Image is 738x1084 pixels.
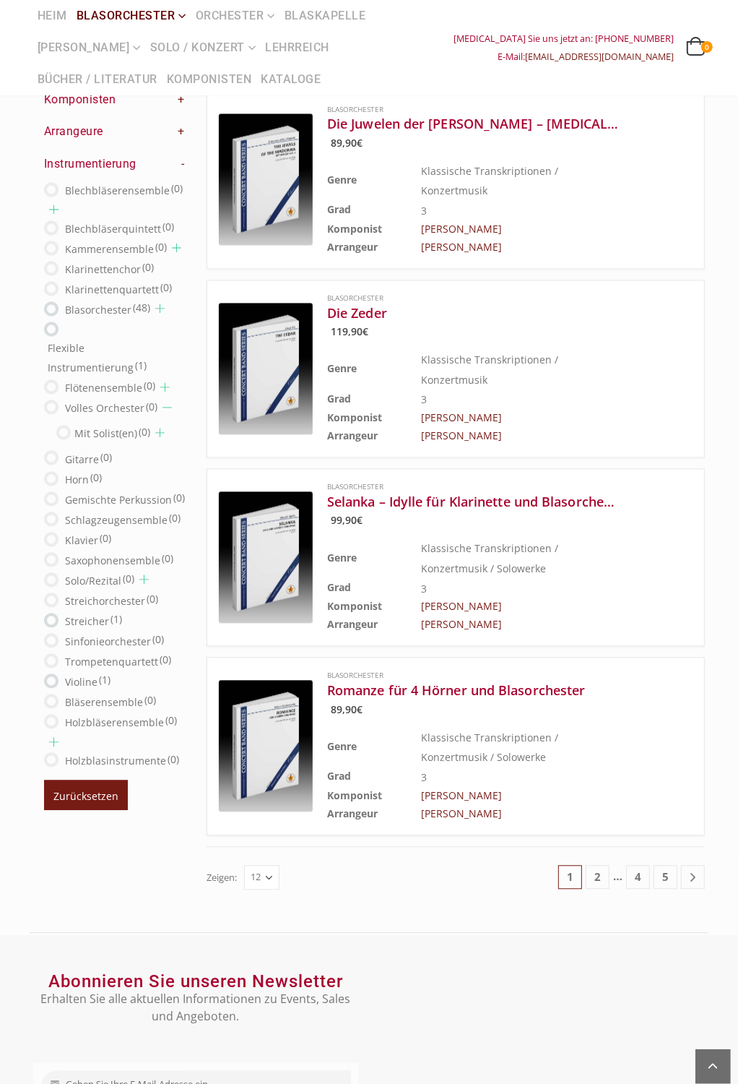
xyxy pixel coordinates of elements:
font: (0) [100,451,112,465]
font: (0) [155,241,167,254]
font: Abonnieren Sie unseren Newsletter [48,972,343,992]
font: Komponisten [167,72,252,86]
font: (0) [123,572,134,586]
font: Komponist [327,223,382,236]
font: [PERSON_NAME] [421,241,502,254]
font: Arrangeur [327,241,378,254]
font: [PERSON_NAME] [421,789,502,803]
font: Blaskapelle [285,9,366,22]
a: [PERSON_NAME] [421,600,502,614]
font: Komponist [327,411,382,425]
font: Violine [65,676,97,689]
a: Kinderlistenöffner [139,575,149,585]
a: [PERSON_NAME] [421,618,502,632]
font: Erhalten Sie alle aktuellen Informationen zu Events, Sales und Angeboten. [41,991,351,1025]
font: Grad [327,581,351,595]
a: [PERSON_NAME] [421,807,502,821]
a: Blasorchester [327,293,383,304]
font: Blasorchester [327,671,383,681]
a: [PERSON_NAME] [421,223,502,236]
font: Gemischte Perkussion [65,493,172,507]
font: Blasorchester [65,304,131,317]
font: Saxophonensemble [65,554,160,568]
font: Komponist [327,789,382,803]
a: Romanze für 4 Hörner und Blasorchester [327,682,620,700]
font: Klassische Transkriptionen / Konzertmusik / Solowerke [421,542,558,576]
a: Kinderlistenöffner [49,205,58,215]
font: Heim [38,9,67,22]
font: - [182,158,186,171]
font: Grad [327,770,351,783]
a: Selanka – Idylle für Klarinette und Blasorchester – [327,494,620,511]
a: Lehrreich [261,32,334,64]
font: 89,90 [331,703,357,717]
font: Streicher [65,615,109,629]
font: (1) [99,674,110,687]
a: Kataloge [257,64,326,95]
font: Kataloge [261,72,321,86]
a: [PERSON_NAME] [33,32,145,64]
font: Grad [327,203,351,217]
a: Kinderlistenöffner [155,304,165,314]
font: Orchester [196,9,264,22]
font: (0) [144,694,156,707]
font: + [178,125,186,139]
font: Flexible Instrumentierung [48,341,134,375]
font: Kammerensemble [65,243,154,257]
font: Volles Orchester [65,402,144,416]
font: (0) [169,512,181,525]
font: Arrangeur [327,429,378,443]
font: Die Zeder [327,305,387,322]
font: € [363,325,368,339]
font: 0 [705,42,709,52]
font: Die Juwelen der [PERSON_NAME] – [MEDICAL_DATA] Nr. 1 [327,116,687,133]
font: Bücher / Literatur [38,72,157,86]
a: + [178,92,186,108]
font: … [613,869,622,884]
font: (48) [133,301,150,315]
a: Kinderlistenöffner [162,403,172,413]
font: Grad [327,392,351,406]
font: Klassische Transkriptionen / Konzertmusik [421,353,558,387]
a: Blasorchester [327,104,383,114]
font: Schlagzeugensemble [65,513,168,527]
font: Komponisten [44,93,116,106]
font: Holzbläserensemble [65,716,164,730]
font: € [357,137,363,150]
font: 3 [421,393,427,407]
font: Solo / Konzert [150,40,245,54]
font: Genre [327,551,357,565]
font: Horn [65,473,89,486]
font: Sinfonieorchester [65,635,151,649]
font: (0) [144,379,155,393]
a: Die Juwelen der [PERSON_NAME] – [MEDICAL_DATA] Nr. 1 [327,116,620,133]
font: (0) [162,552,173,566]
a: [EMAIL_ADDRESS][DOMAIN_NAME] [525,51,674,63]
font: Solo/Rezital [65,575,121,588]
font: Blechbläserquintett [65,223,161,236]
font: 119,90 [331,325,363,339]
font: Zurücksetzen [53,790,118,804]
font: (0) [160,653,171,667]
font: Flötenensemble [65,382,142,395]
font: 2 [594,870,601,885]
font: [PERSON_NAME] [421,429,502,443]
font: 1 [567,870,573,885]
font: Arrangeur [327,618,378,632]
font: 99,90 [331,514,357,528]
a: [PERSON_NAME] [421,411,502,425]
font: 89,90 [331,137,357,150]
font: [MEDICAL_DATA] Sie uns jetzt an: [PHONE_NUMBER] [453,33,674,45]
a: - [182,157,186,173]
font: Lehrreich [266,40,330,54]
a: Kinderlistenöffner [172,244,181,253]
a: Bücher / Literatur [33,64,162,95]
font: Klassische Transkriptionen / Konzertmusik [421,164,558,198]
font: 5 [662,870,669,885]
font: 3 [421,205,427,218]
